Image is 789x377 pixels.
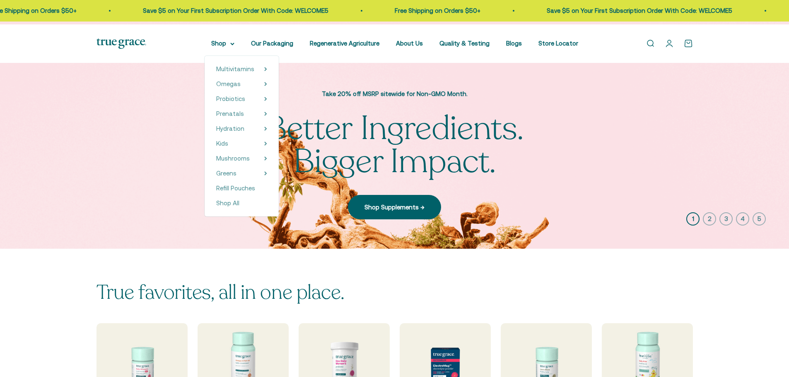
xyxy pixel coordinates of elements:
summary: Greens [216,168,267,178]
span: Kids [216,140,228,147]
button: 4 [736,212,749,226]
span: Probiotics [216,95,245,102]
a: Free Shipping on Orders $50+ [384,7,470,14]
summary: Prenatals [216,109,267,119]
a: Kids [216,139,228,149]
button: 5 [753,212,766,226]
span: Shop All [216,199,239,207]
a: Our Packaging [251,40,293,47]
a: Greens [216,168,236,178]
summary: Kids [216,139,267,149]
summary: Multivitamins [216,64,267,74]
a: Quality & Testing [439,40,490,47]
summary: Omegas [216,79,267,89]
p: Save $5 on Your First Subscription Order With Code: WELCOME5 [536,6,722,16]
span: Prenatals [216,110,244,117]
a: Refill Pouches [216,183,267,193]
summary: Hydration [216,124,267,134]
a: Hydration [216,124,244,134]
span: Greens [216,170,236,177]
span: Omegas [216,80,241,87]
summary: Probiotics [216,94,267,104]
a: About Us [396,40,423,47]
a: Shop Supplements → [348,195,441,219]
summary: Shop [211,38,234,48]
button: 2 [703,212,716,226]
a: Shop All [216,198,267,208]
a: Multivitamins [216,64,254,74]
a: Store Locator [538,40,578,47]
a: Mushrooms [216,154,250,163]
p: Take 20% off MSRP sitewide for Non-GMO Month. [258,89,531,99]
a: Regenerative Agriculture [310,40,379,47]
a: Probiotics [216,94,245,104]
split-lines: Better Ingredients. Bigger Impact. [265,106,524,184]
button: 3 [719,212,733,226]
span: Refill Pouches [216,185,255,192]
a: Omegas [216,79,241,89]
summary: Mushrooms [216,154,267,163]
a: Blogs [506,40,522,47]
split-lines: True favorites, all in one place. [97,279,345,306]
p: Save $5 on Your First Subscription Order With Code: WELCOME5 [133,6,318,16]
span: Multivitamins [216,65,254,72]
button: 1 [686,212,700,226]
a: Prenatals [216,109,244,119]
span: Hydration [216,125,244,132]
span: Mushrooms [216,155,250,162]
